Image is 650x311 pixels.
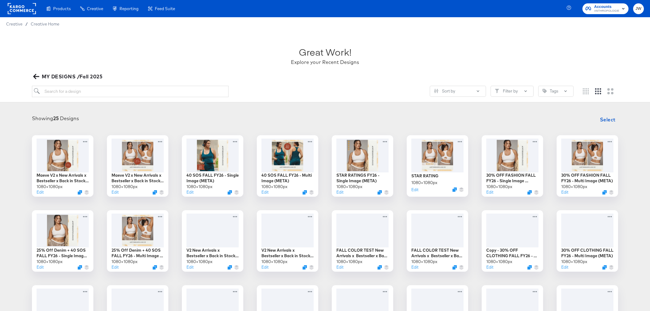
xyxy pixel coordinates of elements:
[561,184,587,190] div: 1080 × 1080 px
[486,264,493,270] button: Edit
[482,210,543,272] div: Copy - 30% OFF CLOTHING FALL FY26 - Multi Image (META)1080×1080pxEditDuplicate
[486,259,512,265] div: 1080 × 1080 px
[261,172,314,184] div: 40 SOS FALL FY26 - Multi Image (META)
[452,187,457,192] svg: Duplicate
[112,264,119,270] button: Edit
[107,210,168,272] div: 25% Off Denim + 40 SOS FALL FY26 - Multi Image (META)1080×1080pxEditDuplicate
[557,135,618,197] div: 30% OFF FASHION FALL FY26 - Multi Image (META)1080×1080pxEditDuplicate
[22,22,31,26] span: /
[261,247,314,259] div: V2 New Arrivals x Bestseller x Back in Stock FALL FY26 - Single Image (META)
[595,88,601,94] svg: Medium grid
[607,88,613,94] svg: Large grid
[299,45,351,59] div: Great Work!
[303,190,307,195] svg: Duplicate
[336,184,362,190] div: 1080 × 1080 px
[261,259,288,265] div: 1080 × 1080 px
[561,189,568,195] button: Edit
[112,172,164,184] div: Maeve V2 x New Arrivals x Bestseller x Back in Stock FALL FY26 - Multi Image (META)
[411,264,418,270] button: Edit
[37,247,89,259] div: 25% Off Denim + 40 SOS FALL FY26 - Single Image (META)
[87,6,103,11] span: Creative
[228,265,232,270] svg: Duplicate
[32,115,79,122] div: Showing Designs
[583,88,589,94] svg: Small grid
[430,86,486,97] button: SlidersSort by
[602,265,607,270] button: Duplicate
[37,184,63,190] div: 1080 × 1080 px
[32,72,105,81] button: MY DESIGNS /Fall 2025
[602,190,607,195] svg: Duplicate
[482,135,543,197] div: 30% OFF FASHION FALL FY26 - Single Image (META)1080×1080pxEditDuplicate
[411,173,438,179] div: STAR RATING
[600,115,616,124] span: Select
[186,172,239,184] div: 40 SOS FALL FY26 - Single Image (META)
[257,135,318,197] div: 40 SOS FALL FY26 - Multi Image (META)1080×1080pxEditDuplicate
[228,190,232,195] svg: Duplicate
[527,265,532,270] svg: Duplicate
[378,190,382,195] button: Duplicate
[561,264,568,270] button: Edit
[332,135,393,197] div: STAR RATINGS FY26 - Single Image (META)1080×1080pxEditDuplicate
[32,86,229,97] input: Search for a design
[37,172,89,184] div: Maeve V2 x New Arrivals x Bestseller x Back in Stock FALL FY26 - Single Image (META)
[378,265,382,270] svg: Duplicate
[112,259,138,265] div: 1080 × 1080 px
[303,265,307,270] svg: Duplicate
[186,264,194,270] button: Edit
[182,135,243,197] div: 40 SOS FALL FY26 - Single Image (META)1080×1080pxEditDuplicate
[561,259,587,265] div: 1080 × 1080 px
[332,210,393,272] div: FALL COLOR TEST New Arrivals x Bestseller x Back in Stock FALL FY26 - Single Image (META)1080×108...
[336,172,389,184] div: STAR RATINGS FY26 - Single Image (META)
[186,259,213,265] div: 1080 × 1080 px
[411,247,464,259] div: FALL COLOR TEST New Arrivals x Bestseller x Back in Stock FALL FY26 - Multi Image (META)
[186,189,194,195] button: Edit
[153,265,157,270] svg: Duplicate
[336,264,343,270] button: Edit
[336,189,343,195] button: Edit
[37,264,44,270] button: Edit
[53,115,59,121] strong: 25
[411,187,418,193] button: Edit
[186,247,239,259] div: V2 New Arrivals x Bestseller x Back in Stock FALL FY26 - Multi Image (META)
[261,189,268,195] button: Edit
[182,210,243,272] div: V2 New Arrivals x Bestseller x Back in Stock FALL FY26 - Multi Image (META)1080×1080pxEditDuplicate
[78,190,82,195] svg: Duplicate
[261,264,268,270] button: Edit
[407,210,468,272] div: FALL COLOR TEST New Arrivals x Bestseller x Back in Stock FALL FY26 - Multi Image (META)1080×1080...
[31,22,59,26] a: Creative Home
[407,135,468,197] div: STAR RATING1080×1080pxEditDuplicate
[452,265,457,270] svg: Duplicate
[486,172,538,184] div: 30% OFF FASHION FALL FY26 - Single Image (META)
[257,210,318,272] div: V2 New Arrivals x Bestseller x Back in Stock FALL FY26 - Single Image (META)1080×1080pxEditDuplicate
[538,86,574,97] button: TagTags
[561,172,613,184] div: 30% OFF FASHION FALL FY26 - Multi Image (META)
[636,5,641,12] span: JW
[6,22,22,26] span: Creative
[153,190,157,195] svg: Duplicate
[542,89,547,93] svg: Tag
[37,259,63,265] div: 1080 × 1080 px
[527,190,532,195] svg: Duplicate
[336,259,362,265] div: 1080 × 1080 px
[411,180,437,186] div: 1080 × 1080 px
[155,6,175,11] span: Feed Suite
[597,113,618,126] button: Select
[53,6,71,11] span: Products
[491,86,534,97] button: FilterFilter by
[186,184,213,190] div: 1080 × 1080 px
[261,184,288,190] div: 1080 × 1080 px
[411,259,437,265] div: 1080 × 1080 px
[37,189,44,195] button: Edit
[594,4,619,10] span: Accounts
[434,89,438,93] svg: Sliders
